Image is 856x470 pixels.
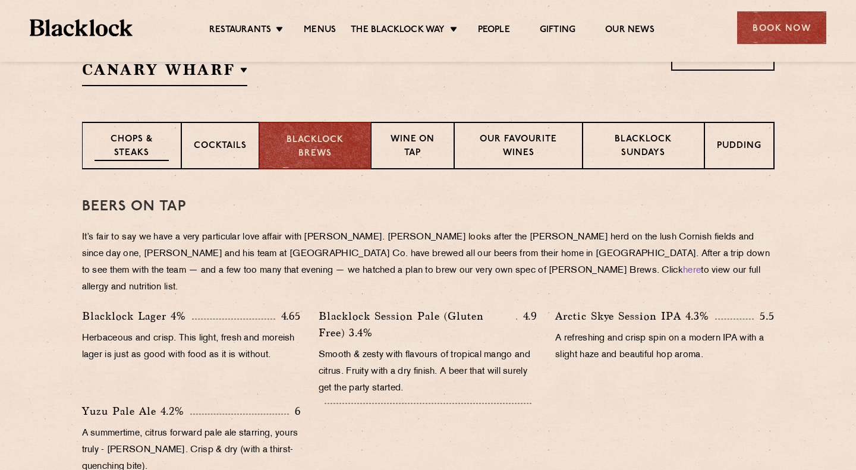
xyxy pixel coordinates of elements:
p: 4.65 [275,308,301,324]
p: Blacklock Lager 4% [82,308,192,324]
p: It’s fair to say we have a very particular love affair with [PERSON_NAME]. [PERSON_NAME] looks af... [82,229,775,296]
p: Cocktails [194,140,247,154]
h3: Beers on tap [82,199,775,215]
p: Blacklock Brews [272,134,358,160]
a: Menus [304,24,336,37]
p: Blacklock Sundays [595,133,692,161]
a: Gifting [540,24,575,37]
p: Blacklock Session Pale (Gluten Free) 3.4% [319,308,516,341]
p: A refreshing and crisp spin on a modern IPA with a slight haze and beautiful hop aroma. [555,330,774,364]
p: 4.9 [517,308,538,324]
p: Yuzu Pale Ale 4.2% [82,403,190,419]
p: Pudding [717,140,761,154]
a: Restaurants [209,24,271,37]
p: Our favourite wines [467,133,570,161]
p: Wine on Tap [383,133,442,161]
p: 5.5 [754,308,775,324]
div: Book Now [737,11,826,44]
p: Arctic Skye Session IPA 4.3% [555,308,715,324]
img: BL_Textured_Logo-footer-cropped.svg [30,19,133,36]
p: 6 [289,403,301,419]
p: Herbaceous and crisp. This light, fresh and moreish lager is just as good with food as it is with... [82,330,301,364]
p: Chops & Steaks [95,133,169,161]
a: People [478,24,510,37]
a: The Blacklock Way [351,24,445,37]
a: here [683,266,701,275]
p: Smooth & zesty with flavours of tropical mango and citrus. Fruity with a dry finish. A beer that ... [319,347,537,397]
a: Our News [605,24,654,37]
h2: Canary Wharf [82,59,247,86]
